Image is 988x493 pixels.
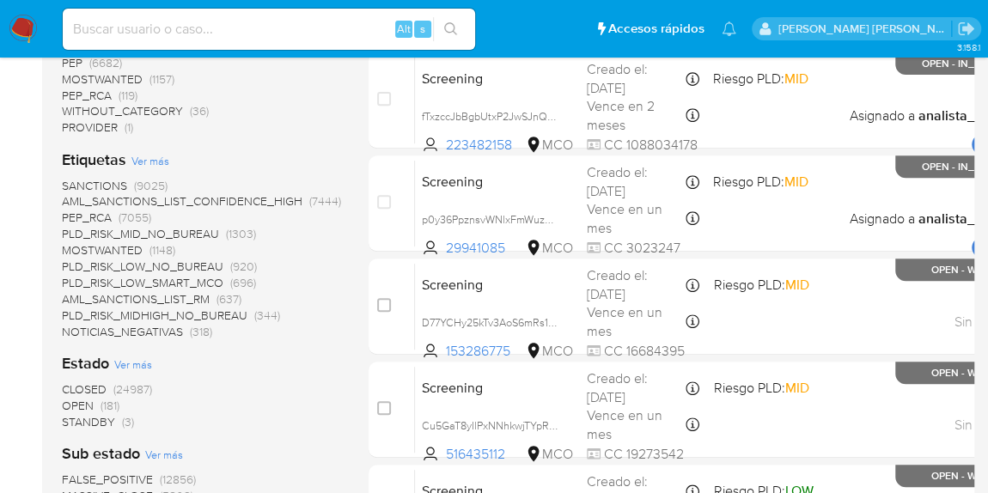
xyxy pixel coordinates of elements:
[397,21,411,37] span: Alt
[957,20,975,38] a: Salir
[420,21,425,37] span: s
[433,17,468,41] button: search-icon
[722,21,736,36] a: Notificaciones
[63,18,475,40] input: Buscar usuario o caso...
[956,40,979,54] span: 3.158.1
[608,20,704,38] span: Accesos rápidos
[778,21,952,37] p: leonardo.alvarezortiz@mercadolibre.com.co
